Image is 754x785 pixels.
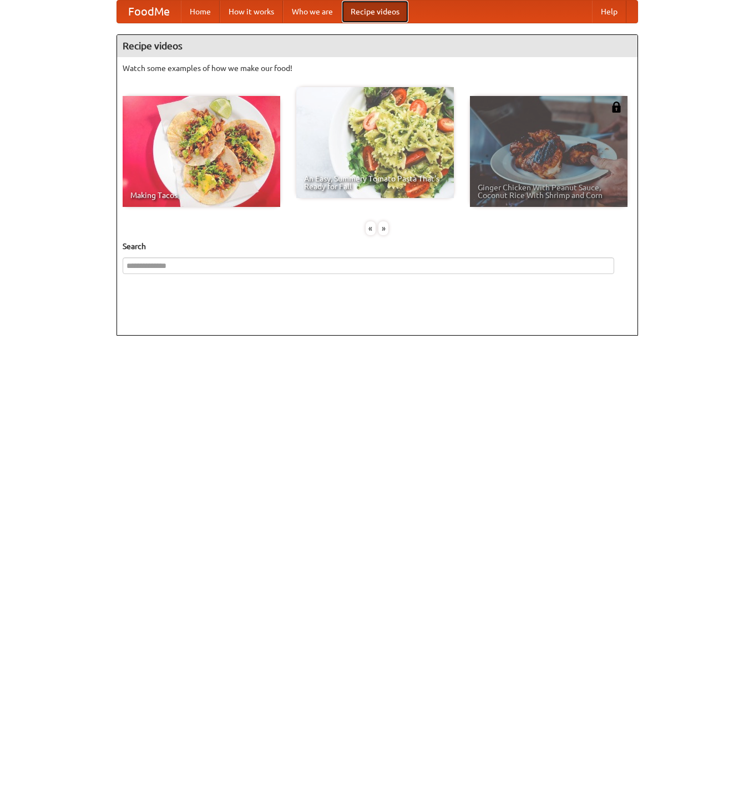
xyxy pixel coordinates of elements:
h4: Recipe videos [117,35,637,57]
p: Watch some examples of how we make our food! [123,63,632,74]
a: Who we are [283,1,342,23]
h5: Search [123,241,632,252]
a: Making Tacos [123,96,280,207]
a: How it works [220,1,283,23]
div: « [366,221,376,235]
img: 483408.png [611,102,622,113]
span: Making Tacos [130,191,272,199]
a: FoodMe [117,1,181,23]
div: » [378,221,388,235]
a: Recipe videos [342,1,408,23]
a: An Easy, Summery Tomato Pasta That's Ready for Fall [296,87,454,198]
span: An Easy, Summery Tomato Pasta That's Ready for Fall [304,175,446,190]
a: Home [181,1,220,23]
a: Help [592,1,626,23]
